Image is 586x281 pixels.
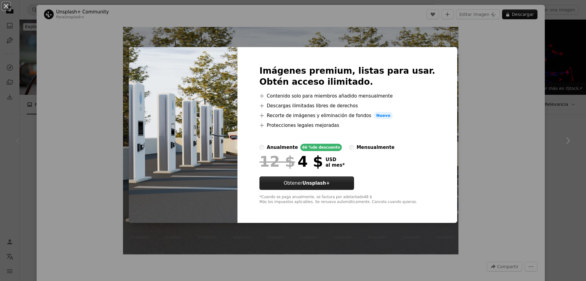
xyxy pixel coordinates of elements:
div: mensualmente [356,144,394,151]
li: Descargas ilimitadas libres de derechos [259,102,435,109]
button: ObtenerUnsplash+ [259,176,354,190]
li: Protecciones legales mejoradas [259,122,435,129]
span: USD [325,157,345,162]
div: anualmente [267,144,298,151]
strong: Unsplash+ [302,180,330,186]
li: Contenido solo para miembros añadido mensualmente [259,92,435,100]
input: anualmente66 %de descuento [259,145,264,150]
h2: Imágenes premium, listas para usar. Obtén acceso ilimitado. [259,65,435,87]
img: premium_photo-1715639312136-56a01f236440 [129,47,237,223]
div: 4 $ [259,153,323,169]
span: al mes * [325,162,345,168]
span: Nuevo [374,112,393,119]
input: mensualmente [349,145,354,150]
span: 12 $ [259,153,295,169]
div: *Cuando se paga anualmente, se factura por adelantado 48 $ Más los impuestos aplicables. Se renue... [259,195,435,205]
li: Recorte de imágenes y eliminación de fondos [259,112,435,119]
div: 66 % de descuento [300,144,342,151]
